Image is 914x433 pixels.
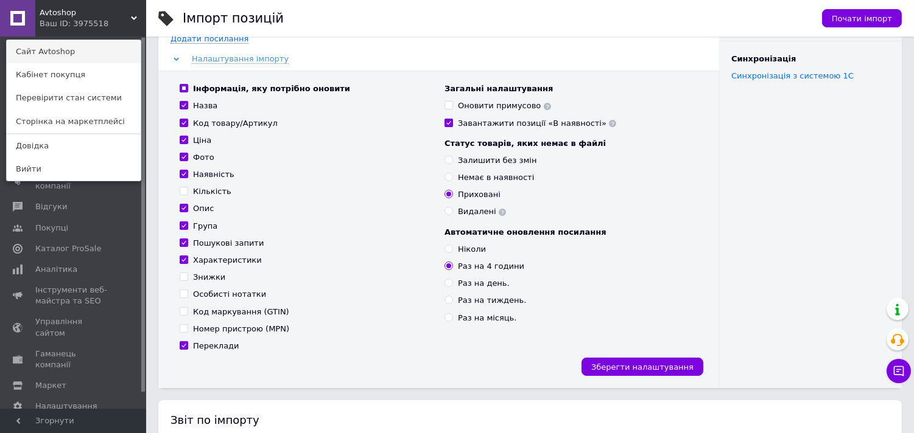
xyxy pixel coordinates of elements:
[731,54,890,64] div: Синхронізація
[35,285,113,307] span: Інструменти веб-майстра та SEO
[458,100,551,111] div: Оновити примусово
[458,172,534,183] div: Немає в наявності
[7,110,141,133] a: Сторінка на маркетплейсі
[183,11,284,26] h1: Імпорт позицій
[35,348,113,370] span: Гаманець компанії
[35,401,97,412] span: Налаштування
[458,206,506,217] div: Видалені
[193,152,214,163] div: Фото
[193,289,266,300] div: Особисті нотатки
[35,380,66,391] span: Маркет
[193,272,225,283] div: Знижки
[7,40,141,63] a: Сайт Avtoshop
[832,14,892,23] span: Почати імпорт
[458,261,524,272] div: Раз на 4 години
[458,189,501,200] div: Приховані
[445,138,697,149] div: Статус товарів, яких немає в файлі
[193,100,217,111] div: Назва
[458,278,510,289] div: Раз на день.
[193,169,234,180] div: Наявність
[192,54,289,64] span: Налаштування імпорту
[193,307,289,317] div: Код маркування (GTIN)
[7,63,141,86] a: Кабінет покупця
[193,255,262,266] div: Характеристики
[887,359,911,383] button: Чат з покупцем
[35,264,77,275] span: Аналітика
[193,118,278,129] div: Код товару/Артикул
[35,243,101,254] span: Каталог ProSale
[7,134,141,158] a: Довідка
[458,155,536,166] div: Залишити без змін
[170,34,248,44] span: Додати посилання
[193,83,350,94] div: Інформація, яку потрібно оновити
[35,316,113,338] span: Управління сайтом
[193,238,264,249] div: Пошукові запити
[35,201,67,212] span: Відгуки
[35,223,68,234] span: Покупці
[193,203,214,214] div: Опис
[822,9,902,27] button: Почати імпорт
[458,118,616,129] div: Завантажити позиції «В наявності»
[458,244,486,255] div: Ніколи
[40,18,91,29] div: Ваш ID: 3975518
[193,186,231,197] div: Кількість
[458,295,526,306] div: Раз на тиждень.
[7,158,141,181] a: Вийти
[193,221,217,232] div: Група
[458,313,516,324] div: Раз на місяць.
[170,412,890,428] div: Звіт по імпорту
[7,86,141,109] a: Перевірити стан системи
[193,341,239,352] div: Переклади
[40,7,131,18] span: Avtoshop
[582,358,703,376] button: Зберегти налаштування
[731,71,854,80] a: Синхронізація з системою 1С
[591,362,694,372] span: Зберегти налаштування
[193,324,289,334] div: Номер пристрою (MPN)
[445,227,697,238] div: Автоматичне оновлення посилання
[193,135,211,146] div: Ціна
[445,83,697,94] div: Загальні налаштування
